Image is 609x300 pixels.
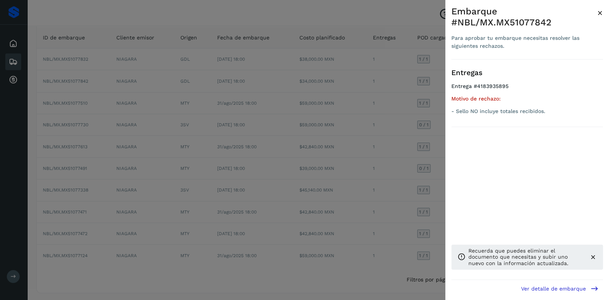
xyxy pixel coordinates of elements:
[468,248,583,267] p: Recuerda que puedes eliminar el documento que necesitas y subir uno nuevo con la información actu...
[597,6,603,20] button: Close
[521,286,586,291] span: Ver detalle de embarque
[451,96,603,102] h5: Motivo de rechazo:
[451,34,597,50] div: Para aprobar tu embarque necesitas resolver las siguientes rechazos.
[451,69,603,77] h3: Entregas
[517,280,603,297] button: Ver detalle de embarque
[451,6,597,28] div: Embarque #NBL/MX.MX51077842
[451,108,603,115] p: - Sello NO incluye totales recibidos.
[597,8,603,18] span: ×
[451,83,603,96] h4: Entrega #4183935895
